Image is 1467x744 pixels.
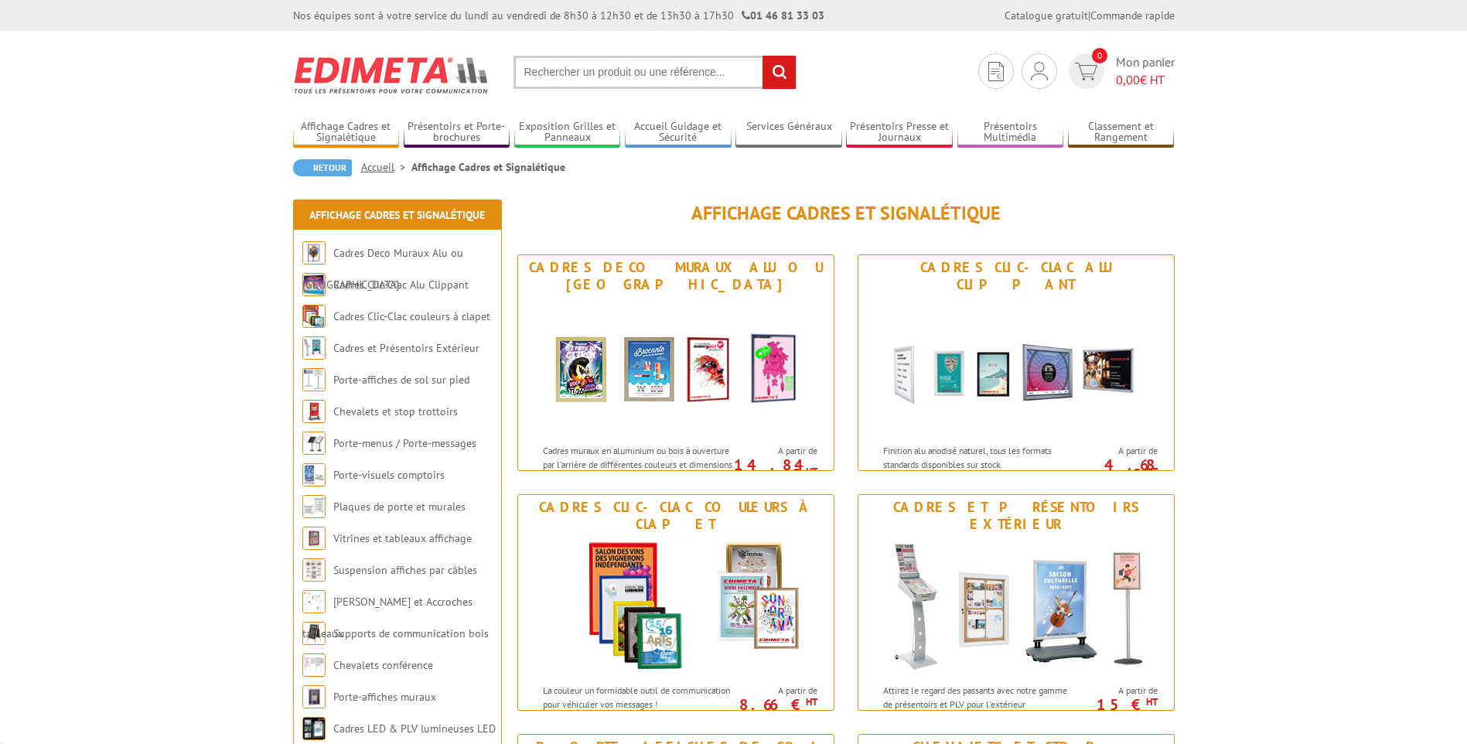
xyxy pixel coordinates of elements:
[1071,700,1158,709] p: 15 €
[302,246,463,292] a: Cadres Deco Muraux Alu ou [GEOGRAPHIC_DATA]
[543,684,735,710] p: La couleur un formidable outil de communication pour véhiculer vos messages !
[1090,9,1175,22] a: Commande rapide
[333,500,466,514] a: Plaques de porte et murales
[333,690,436,704] a: Porte-affiches muraux
[333,563,477,577] a: Suspension affiches par câbles
[517,203,1175,224] h1: Affichage Cadres et Signalétique
[846,120,953,145] a: Présentoirs Presse et Journaux
[333,373,469,387] a: Porte-affiches de sol sur pied
[333,468,445,482] a: Porte-visuels comptoirs
[293,159,352,176] a: Retour
[302,400,326,423] img: Chevalets et stop trottoirs
[411,159,565,175] li: Affichage Cadres et Signalétique
[1116,72,1140,87] span: 0,00
[806,695,817,708] sup: HT
[1065,53,1175,89] a: devis rapide 0 Mon panier 0,00€ HT
[333,722,496,735] a: Cadres LED & PLV lumineuses LED
[361,160,411,174] a: Accueil
[302,654,326,677] img: Chevalets conférence
[302,495,326,518] img: Plaques de porte et murales
[731,460,817,479] p: 14.84 €
[1092,48,1107,63] span: 0
[302,463,326,486] img: Porte-visuels comptoirs
[333,436,476,450] a: Porte-menus / Porte-messages
[333,626,489,640] a: Supports de communication bois
[735,120,842,145] a: Services Généraux
[513,56,797,89] input: Rechercher un produit ou une référence...
[957,120,1064,145] a: Présentoirs Multimédia
[988,62,1004,81] img: devis rapide
[302,305,326,328] img: Cadres Clic-Clac couleurs à clapet
[1075,63,1097,80] img: devis rapide
[1071,460,1158,479] p: 4.68 €
[762,56,796,89] input: rechercher
[302,558,326,582] img: Suspension affiches par câbles
[739,445,817,457] span: A partir de
[302,336,326,360] img: Cadres et Présentoirs Extérieur
[742,9,824,22] strong: 01 46 81 33 03
[517,254,834,471] a: Cadres Deco Muraux Alu ou [GEOGRAPHIC_DATA] Cadres Deco Muraux Alu ou Bois Cadres muraux en alumi...
[1005,8,1175,23] div: |
[517,494,834,711] a: Cadres Clic-Clac couleurs à clapet Cadres Clic-Clac couleurs à clapet La couleur un formidable ou...
[293,8,824,23] div: Nos équipes sont à votre service du lundi au vendredi de 8h30 à 12h30 et de 13h30 à 17h30
[333,309,490,323] a: Cadres Clic-Clac couleurs à clapet
[1116,71,1175,89] span: € HT
[1031,62,1048,80] img: devis rapide
[333,404,458,418] a: Chevalets et stop trottoirs
[302,595,473,640] a: [PERSON_NAME] et Accroches tableaux
[333,658,433,672] a: Chevalets conférence
[293,46,490,104] img: Edimeta
[533,297,819,436] img: Cadres Deco Muraux Alu ou Bois
[883,684,1075,710] p: Attirez le regard des passants avec notre gamme de présentoirs et PLV pour l'extérieur
[302,368,326,391] img: Porte-affiches de sol sur pied
[739,684,817,697] span: A partir de
[514,120,621,145] a: Exposition Grilles et Panneaux
[1079,684,1158,697] span: A partir de
[1116,53,1175,89] span: Mon panier
[302,432,326,455] img: Porte-menus / Porte-messages
[302,527,326,550] img: Vitrines et tableaux affichage
[862,499,1170,533] div: Cadres et Présentoirs Extérieur
[873,537,1159,676] img: Cadres et Présentoirs Extérieur
[302,685,326,708] img: Porte-affiches muraux
[731,700,817,709] p: 8.66 €
[522,499,830,533] div: Cadres Clic-Clac couleurs à clapet
[302,241,326,264] img: Cadres Deco Muraux Alu ou Bois
[883,444,1075,470] p: Finition alu anodisé naturel, tous les formats standards disponibles sur stock.
[1079,445,1158,457] span: A partir de
[333,531,472,545] a: Vitrines et tableaux affichage
[333,341,479,355] a: Cadres et Présentoirs Extérieur
[302,590,326,613] img: Cimaises et Accroches tableaux
[858,254,1175,471] a: Cadres Clic-Clac Alu Clippant Cadres Clic-Clac Alu Clippant Finition alu anodisé naturel, tous le...
[1146,465,1158,478] sup: HT
[404,120,510,145] a: Présentoirs et Porte-brochures
[873,297,1159,436] img: Cadres Clic-Clac Alu Clippant
[293,120,400,145] a: Affichage Cadres et Signalétique
[1146,695,1158,708] sup: HT
[309,208,485,222] a: Affichage Cadres et Signalétique
[806,465,817,478] sup: HT
[522,259,830,293] div: Cadres Deco Muraux Alu ou [GEOGRAPHIC_DATA]
[333,278,469,292] a: Cadres Clic-Clac Alu Clippant
[543,444,735,497] p: Cadres muraux en aluminium ou bois à ouverture par l'arrière de différentes couleurs et dimension...
[1068,120,1175,145] a: Classement et Rangement
[533,537,819,676] img: Cadres Clic-Clac couleurs à clapet
[625,120,732,145] a: Accueil Guidage et Sécurité
[858,494,1175,711] a: Cadres et Présentoirs Extérieur Cadres et Présentoirs Extérieur Attirez le regard des passants av...
[862,259,1170,293] div: Cadres Clic-Clac Alu Clippant
[1005,9,1088,22] a: Catalogue gratuit
[302,717,326,740] img: Cadres LED & PLV lumineuses LED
